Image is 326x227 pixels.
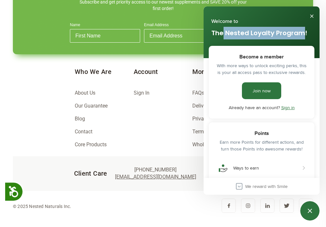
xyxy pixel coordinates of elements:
a: Sign In [134,90,149,96]
a: Terms & Conditions [192,129,237,135]
h5: Account [134,67,193,76]
input: Email Address [144,29,214,43]
a: Delivery and Returns [192,103,239,109]
iframe: Loyalty Program pop-up with ways to earn points and redeem rewards [204,6,320,195]
div: © 2025 Nested Naturals Inc. [13,202,71,210]
a: Blog [75,116,85,122]
label: Email Address [144,23,214,29]
input: First Name [70,29,140,43]
a: Privacy & Cookie Policy [192,116,245,122]
iframe: Button to open loyalty program pop-up [300,201,320,221]
a: [EMAIL_ADDRESS][DOMAIN_NAME] [115,174,196,180]
h5: Who We Are [75,67,134,76]
label: Name [70,23,140,29]
h5: Client Care [74,169,107,178]
a: Contact [75,129,92,135]
a: About Us [75,90,95,96]
h5: More Info [192,67,251,76]
a: Core Products [75,141,107,148]
a: [PHONE_NUMBER] [134,167,177,173]
a: FAQs [192,90,204,96]
a: Wholesale [192,141,216,148]
a: Our Guarantee [75,103,108,109]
